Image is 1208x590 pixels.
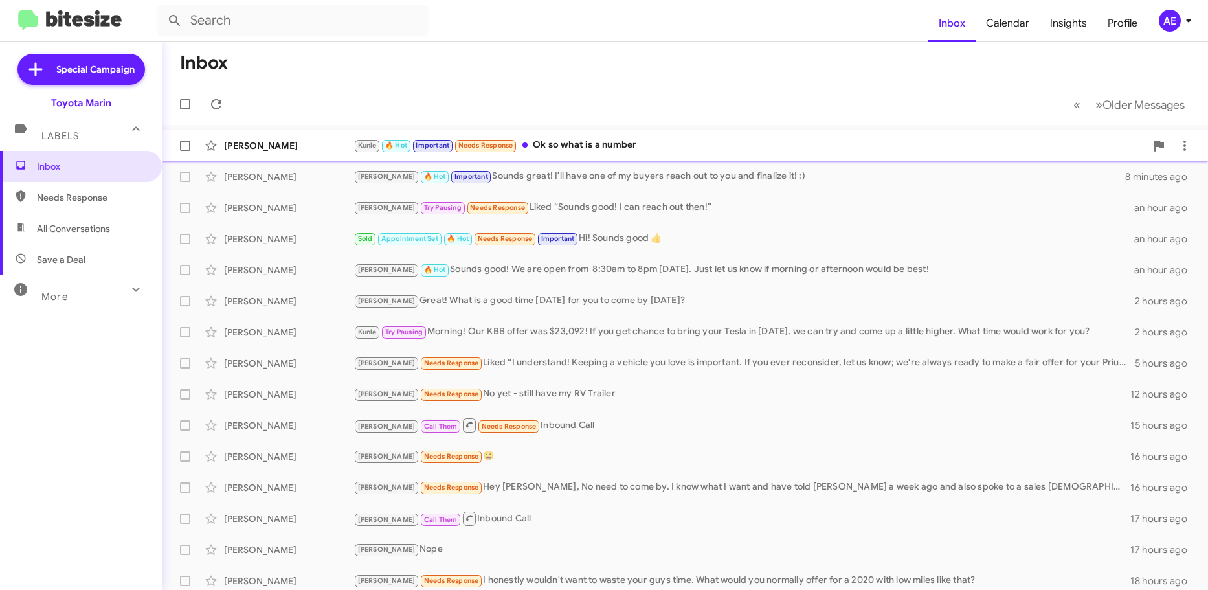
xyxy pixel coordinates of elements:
[353,542,1130,557] div: Nope
[358,545,416,554] span: [PERSON_NAME]
[224,326,353,339] div: [PERSON_NAME]
[1130,481,1198,494] div: 16 hours ago
[224,170,353,183] div: [PERSON_NAME]
[353,324,1135,339] div: Morning! Our KBB offer was $23,092! If you get chance to bring your Tesla in [DATE], we can try a...
[353,231,1134,246] div: Hi! Sounds good 👍
[470,203,525,212] span: Needs Response
[224,419,353,432] div: [PERSON_NAME]
[17,54,145,85] a: Special Campaign
[224,233,353,245] div: [PERSON_NAME]
[1130,450,1198,463] div: 16 hours ago
[1130,574,1198,587] div: 18 hours ago
[385,141,407,150] span: 🔥 Hot
[1130,388,1198,401] div: 12 hours ago
[1097,5,1148,42] a: Profile
[424,483,479,492] span: Needs Response
[353,449,1130,464] div: 😀
[353,573,1130,588] div: I honestly wouldn't want to waste your guys time. What would you normally offer for a 2020 with l...
[224,357,353,370] div: [PERSON_NAME]
[353,262,1134,277] div: Sounds good! We are open from 8:30am to 8pm [DATE]. Just let us know if morning or afternoon woul...
[1134,264,1198,277] div: an hour ago
[424,422,458,431] span: Call Them
[358,203,416,212] span: [PERSON_NAME]
[1040,5,1097,42] a: Insights
[424,452,479,460] span: Needs Response
[541,234,575,243] span: Important
[56,63,135,76] span: Special Campaign
[37,191,147,204] span: Needs Response
[381,234,438,243] span: Appointment Set
[482,422,537,431] span: Needs Response
[454,172,488,181] span: Important
[358,141,377,150] span: Kunle
[51,96,111,109] div: Toyota Marin
[353,293,1135,308] div: Great! What is a good time [DATE] for you to come by [DATE]?
[976,5,1040,42] a: Calendar
[180,52,228,73] h1: Inbox
[424,576,479,585] span: Needs Response
[1148,10,1194,32] button: AE
[928,5,976,42] a: Inbox
[1135,326,1198,339] div: 2 hours ago
[424,266,446,274] span: 🔥 Hot
[358,390,416,398] span: [PERSON_NAME]
[353,417,1130,433] div: Inbound Call
[358,483,416,492] span: [PERSON_NAME]
[1130,419,1198,432] div: 15 hours ago
[358,297,416,305] span: [PERSON_NAME]
[1134,233,1198,245] div: an hour ago
[37,222,110,235] span: All Conversations
[385,328,423,336] span: Try Pausing
[224,388,353,401] div: [PERSON_NAME]
[447,234,469,243] span: 🔥 Hot
[424,516,458,524] span: Call Them
[37,160,147,173] span: Inbox
[424,390,479,398] span: Needs Response
[1066,91,1192,118] nav: Page navigation example
[478,234,533,243] span: Needs Response
[358,266,416,274] span: [PERSON_NAME]
[1135,357,1198,370] div: 5 hours ago
[358,576,416,585] span: [PERSON_NAME]
[1135,295,1198,308] div: 2 hours ago
[224,264,353,277] div: [PERSON_NAME]
[41,291,68,302] span: More
[353,169,1125,184] div: Sounds great! I'll have one of my buyers reach out to you and finalize it! :)
[1066,91,1088,118] button: Previous
[224,139,353,152] div: [PERSON_NAME]
[353,480,1130,495] div: Hey [PERSON_NAME], No need to come by. I know what I want and have told [PERSON_NAME] a week ago ...
[1159,10,1181,32] div: AE
[424,172,446,181] span: 🔥 Hot
[1125,170,1198,183] div: 8 minutes ago
[358,359,416,367] span: [PERSON_NAME]
[458,141,513,150] span: Needs Response
[358,328,377,336] span: Kunle
[1134,201,1198,214] div: an hour ago
[358,234,373,243] span: Sold
[353,356,1135,370] div: Liked “I understand! Keeping a vehicle you love is important. If you ever reconsider, let us know...
[1095,96,1102,113] span: »
[224,543,353,556] div: [PERSON_NAME]
[224,295,353,308] div: [PERSON_NAME]
[358,516,416,524] span: [PERSON_NAME]
[1130,512,1198,525] div: 17 hours ago
[157,5,429,36] input: Search
[358,172,416,181] span: [PERSON_NAME]
[416,141,449,150] span: Important
[353,200,1134,215] div: Liked “Sounds good! I can reach out then!”
[224,574,353,587] div: [PERSON_NAME]
[353,387,1130,402] div: No yet - still have my RV Trailer
[358,422,416,431] span: [PERSON_NAME]
[224,450,353,463] div: [PERSON_NAME]
[224,201,353,214] div: [PERSON_NAME]
[37,253,85,266] span: Save a Deal
[1102,98,1185,112] span: Older Messages
[224,481,353,494] div: [PERSON_NAME]
[1088,91,1192,118] button: Next
[358,452,416,460] span: [PERSON_NAME]
[353,138,1146,153] div: Ok so what is a number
